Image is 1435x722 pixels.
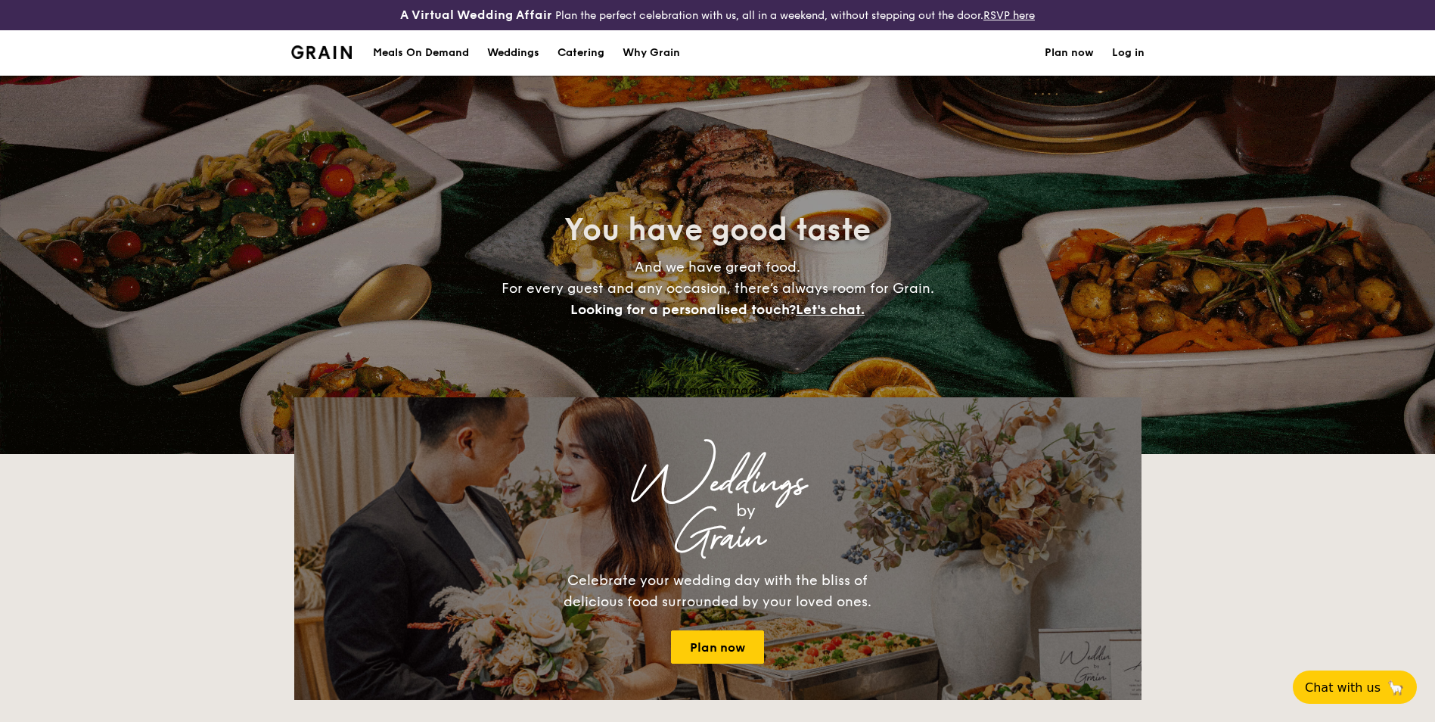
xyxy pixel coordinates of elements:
[796,301,865,318] span: Let's chat.
[548,570,888,612] div: Celebrate your wedding day with the bliss of delicious food surrounded by your loved ones.
[291,45,353,59] img: Grain
[1293,671,1417,704] button: Chat with us🦙
[427,470,1008,497] div: Weddings
[548,30,613,76] a: Catering
[282,6,1154,24] div: Plan the perfect celebration with us, all in a weekend, without stepping out the door.
[373,30,469,76] div: Meals On Demand
[294,383,1141,397] div: Loading menus magically...
[983,9,1035,22] a: RSVP here
[1305,680,1381,695] span: Chat with us
[427,524,1008,552] div: Grain
[671,630,764,664] a: Plan now
[400,6,552,24] h4: A Virtual Wedding Affair
[613,30,689,76] a: Why Grain
[558,30,604,76] h1: Catering
[364,30,478,76] a: Meals On Demand
[1387,679,1405,696] span: 🦙
[1045,30,1094,76] a: Plan now
[291,45,353,59] a: Logotype
[1112,30,1145,76] a: Log in
[483,497,1008,524] div: by
[623,30,680,76] div: Why Grain
[487,30,539,76] div: Weddings
[478,30,548,76] a: Weddings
